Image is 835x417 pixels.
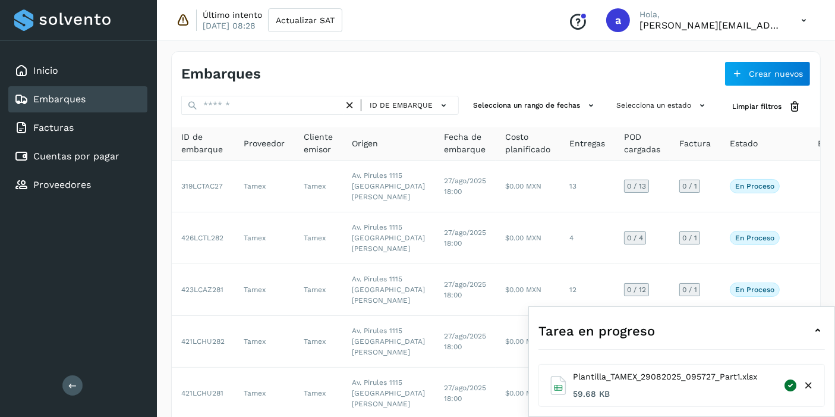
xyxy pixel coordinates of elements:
span: 0 / 13 [627,183,646,190]
span: ID de embarque [181,131,225,156]
span: Origen [352,137,378,150]
p: Hola, [639,10,782,20]
h4: Embarques [181,65,261,83]
td: Tamex [294,161,342,212]
td: Tamex [234,316,294,368]
img: Excel file [549,376,568,395]
td: Av. Pirules 1115 [GEOGRAPHIC_DATA][PERSON_NAME] [342,161,434,212]
button: Actualizar SAT [268,8,342,32]
span: 0 / 4 [627,234,643,242]
td: $0.00 MXN [496,161,560,212]
td: Av. Pirules 1115 [GEOGRAPHIC_DATA][PERSON_NAME] [342,264,434,316]
span: 27/ago/2025 18:00 [444,332,486,351]
span: 27/ago/2025 18:00 [444,228,486,247]
span: 421LCHU282 [181,337,225,346]
span: Estado [730,137,758,150]
td: $0.00 MXN [496,212,560,264]
span: Crear nuevos [749,70,803,78]
span: Limpiar filtros [732,101,782,112]
p: Último intento [203,10,262,20]
p: aldo@solvento.mx [639,20,782,31]
span: Entregas [569,137,605,150]
p: En proceso [735,182,774,190]
div: Tarea en progreso [538,316,825,345]
td: Tamex [294,316,342,368]
span: Fecha de embarque [444,131,486,156]
td: $0.00 MXN [496,264,560,316]
td: Av. Pirules 1115 [GEOGRAPHIC_DATA][PERSON_NAME] [342,316,434,368]
span: 0 / 1 [682,183,697,190]
a: Embarques [33,93,86,105]
td: 13 [560,161,615,212]
a: Inicio [33,65,58,76]
td: Tamex [294,212,342,264]
div: Embarques [8,86,147,112]
p: [DATE] 08:28 [203,20,256,31]
td: Tamex [294,264,342,316]
span: 59.68 KB [573,388,757,400]
button: Crear nuevos [724,61,811,86]
span: POD cargadas [624,131,660,156]
span: 426LCTL282 [181,234,223,242]
span: ID de embarque [370,100,433,111]
span: Actualizar SAT [276,16,335,24]
a: Cuentas por pagar [33,151,119,162]
div: Inicio [8,58,147,84]
span: Factura [679,137,711,150]
td: Tamex [234,212,294,264]
p: En proceso [735,234,774,242]
span: Costo planificado [505,131,550,156]
a: Facturas [33,122,74,133]
a: Proveedores [33,179,91,190]
span: 0 / 12 [627,286,646,293]
span: 319LCTAC27 [181,182,223,190]
td: Av. Pirules 1115 [GEOGRAPHIC_DATA][PERSON_NAME] [342,212,434,264]
div: Facturas [8,115,147,141]
span: 27/ago/2025 18:00 [444,384,486,403]
p: En proceso [735,286,774,294]
td: 12 [560,264,615,316]
button: ID de embarque [366,97,453,114]
td: Tamex [234,161,294,212]
div: Cuentas por pagar [8,143,147,170]
button: Selecciona un estado [612,96,713,115]
span: 423LCAZ281 [181,286,223,294]
button: Limpiar filtros [723,96,811,118]
span: 421LCHU281 [181,389,223,397]
td: Tamex [234,264,294,316]
span: Cliente emisor [304,131,333,156]
div: Proveedores [8,172,147,198]
span: 27/ago/2025 18:00 [444,280,486,299]
span: 0 / 1 [682,286,697,293]
span: Proveedor [244,137,285,150]
td: $0.00 MXN [496,316,560,368]
span: 27/ago/2025 18:00 [444,177,486,196]
button: Selecciona un rango de fechas [468,96,602,115]
span: Tarea en progreso [538,321,655,341]
span: Plantilla_TAMEX_29082025_095727_Part1.xlsx [573,371,757,383]
td: 4 [560,212,615,264]
span: 0 / 1 [682,234,697,242]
